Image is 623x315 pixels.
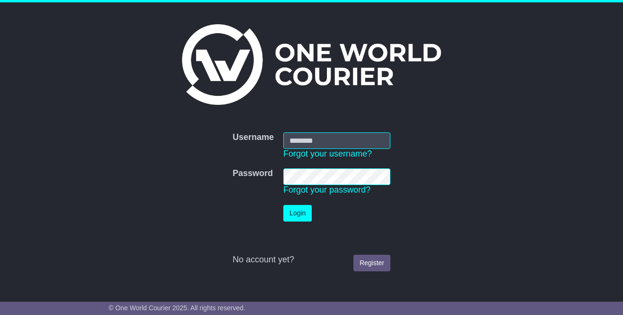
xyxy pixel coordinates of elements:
label: Username [233,132,274,143]
a: Forgot your password? [283,185,370,195]
img: One World [182,24,441,105]
a: Register [353,255,390,271]
label: Password [233,168,273,179]
span: © One World Courier 2025. All rights reserved. [108,304,245,312]
div: No account yet? [233,255,390,265]
a: Forgot your username? [283,149,372,158]
button: Login [283,205,312,222]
